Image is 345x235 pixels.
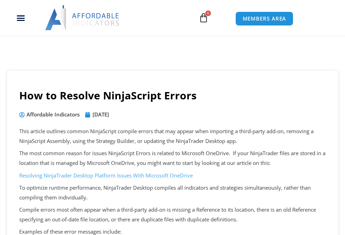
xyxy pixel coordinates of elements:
[19,149,326,168] p: The most common reason for issues NinjaScript Errors is related to Microsoft OneDrive. If your Ni...
[19,205,326,225] p: Compile errors most often appear when a third-party add-on is missing a Reference to its location...
[19,127,326,146] p: This article outlines common NinjaScript compile errors that may appear when importing a third-pa...
[4,11,38,24] div: Menu Toggle
[243,16,286,21] span: MEMBERS AREA
[93,111,109,118] time: [DATE]
[188,8,219,28] a: 0
[19,172,193,179] a: Resolving NinjaTrader Desktop Platform Issues With Microsoft OneDrive
[45,5,120,30] img: LogoAI | Affordable Indicators – NinjaTrader
[205,10,211,16] span: 0
[19,183,326,203] p: To optimize runtime performance, NinjaTrader Desktop compiles all indicators and strategies simul...
[235,12,294,26] a: MEMBERS AREA
[25,110,80,120] span: Affordable Indicators
[19,88,326,103] h1: How to Resolve NinjaScript Errors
